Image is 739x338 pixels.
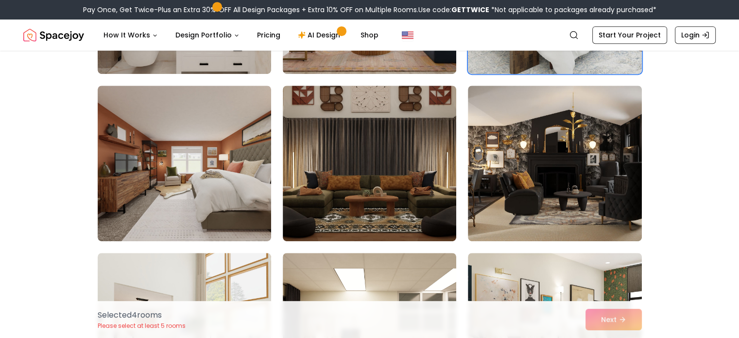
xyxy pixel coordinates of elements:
p: Selected 4 room s [98,309,186,321]
nav: Main [96,25,386,45]
img: United States [402,29,413,41]
span: Use code: [418,5,489,15]
b: GETTWICE [451,5,489,15]
button: Design Portfolio [168,25,247,45]
a: Pricing [249,25,288,45]
a: Spacejoy [23,25,84,45]
nav: Global [23,19,716,51]
a: Start Your Project [592,26,667,44]
p: Please select at least 5 rooms [98,322,186,330]
img: Room room-78 [468,86,641,241]
span: *Not applicable to packages already purchased* [489,5,656,15]
img: Spacejoy Logo [23,25,84,45]
img: Room room-76 [98,86,271,241]
button: How It Works [96,25,166,45]
a: Shop [353,25,386,45]
img: Room room-77 [283,86,456,241]
div: Pay Once, Get Twice-Plus an Extra 30% OFF All Design Packages + Extra 10% OFF on Multiple Rooms. [83,5,656,15]
a: AI Design [290,25,351,45]
a: Login [675,26,716,44]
